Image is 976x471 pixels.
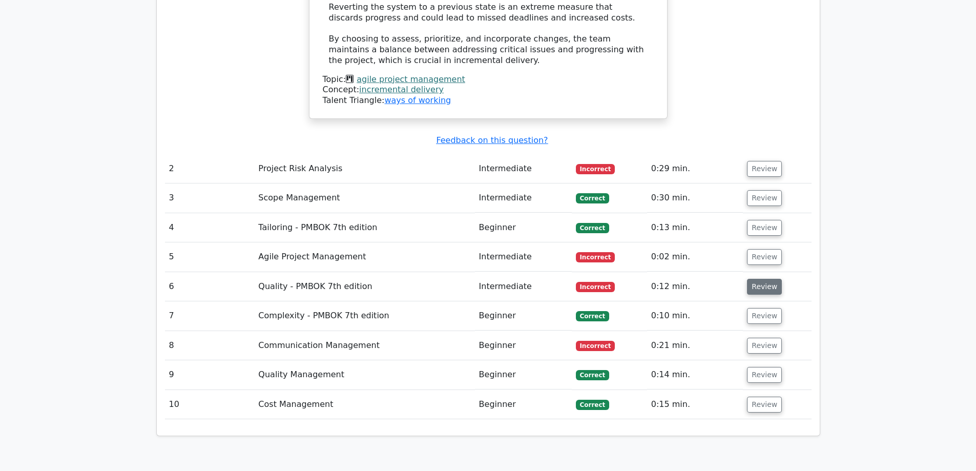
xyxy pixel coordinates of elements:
[323,74,654,106] div: Talent Triangle:
[254,301,474,331] td: Complexity - PMBOK 7th edition
[475,390,572,419] td: Beginner
[576,282,615,292] span: Incorrect
[475,331,572,360] td: Beginner
[475,213,572,242] td: Beginner
[647,331,743,360] td: 0:21 min.
[254,213,474,242] td: Tailoring - PMBOK 7th edition
[747,279,782,295] button: Review
[384,95,451,105] a: ways of working
[254,183,474,213] td: Scope Management
[747,338,782,354] button: Review
[323,74,654,85] div: Topic:
[576,252,615,262] span: Incorrect
[576,164,615,174] span: Incorrect
[647,183,743,213] td: 0:30 min.
[747,397,782,413] button: Review
[576,223,609,233] span: Correct
[165,390,255,419] td: 10
[165,301,255,331] td: 7
[475,272,572,301] td: Intermediate
[647,301,743,331] td: 0:10 min.
[165,360,255,390] td: 9
[254,242,474,272] td: Agile Project Management
[165,154,255,183] td: 2
[254,390,474,419] td: Cost Management
[436,135,548,145] a: Feedback on this question?
[576,341,615,351] span: Incorrect
[576,193,609,203] span: Correct
[747,161,782,177] button: Review
[647,154,743,183] td: 0:29 min.
[165,331,255,360] td: 8
[647,242,743,272] td: 0:02 min.
[254,331,474,360] td: Communication Management
[475,183,572,213] td: Intermediate
[647,360,743,390] td: 0:14 min.
[576,400,609,410] span: Correct
[747,220,782,236] button: Review
[647,213,743,242] td: 0:13 min.
[747,308,782,324] button: Review
[165,272,255,301] td: 6
[647,390,743,419] td: 0:15 min.
[254,272,474,301] td: Quality - PMBOK 7th edition
[747,367,782,383] button: Review
[747,249,782,265] button: Review
[576,370,609,380] span: Correct
[254,360,474,390] td: Quality Management
[647,272,743,301] td: 0:12 min.
[576,311,609,321] span: Correct
[359,85,444,94] a: incremental delivery
[357,74,465,84] a: agile project management
[475,242,572,272] td: Intermediate
[165,183,255,213] td: 3
[254,154,474,183] td: Project Risk Analysis
[475,301,572,331] td: Beginner
[165,213,255,242] td: 4
[323,85,654,95] div: Concept:
[475,360,572,390] td: Beginner
[747,190,782,206] button: Review
[165,242,255,272] td: 5
[475,154,572,183] td: Intermediate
